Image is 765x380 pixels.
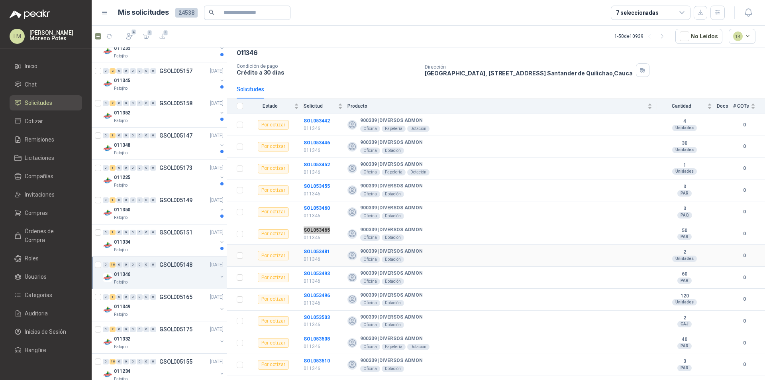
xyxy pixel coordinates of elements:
div: 0 [116,133,122,138]
div: 0 [150,294,156,300]
p: [GEOGRAPHIC_DATA], [STREET_ADDRESS] Santander de Quilichao , Cauca [425,70,633,77]
b: 120 [657,293,712,299]
span: Licitaciones [25,154,54,162]
th: Solicitud [304,98,347,114]
a: Chat [10,77,82,92]
p: 011346 [304,256,343,263]
b: 0 [733,121,755,129]
div: 0 [123,197,129,203]
a: Usuarios [10,269,82,284]
div: 0 [130,197,136,203]
button: 4 [156,30,169,43]
div: 0 [130,294,136,300]
p: 011346 [304,278,343,285]
b: 900339 | DIVERSOS ADMON [360,140,423,146]
div: 0 [150,262,156,268]
span: Hangfire [25,346,46,354]
p: [DATE] [210,326,224,333]
div: 0 [116,230,122,235]
div: 0 [103,68,109,74]
div: 0 [130,133,136,138]
p: Patojito [114,215,127,221]
img: Company Logo [103,111,112,121]
p: [PERSON_NAME] Moreno Potes [29,30,82,41]
b: 900339 | DIVERSOS ADMON [360,227,423,233]
p: 011346 [304,234,343,242]
span: Remisiones [25,135,54,144]
div: Papelería [382,126,406,132]
a: 0 1 0 0 0 0 0 0 GSOL005151[DATE] Company Logo011334Patojito [103,228,225,253]
img: Company Logo [103,337,112,347]
div: 0 [123,68,129,74]
div: 2 [110,68,116,74]
p: GSOL005149 [159,197,192,203]
th: Docs [717,98,733,114]
div: Por cotizar [258,120,289,130]
div: Dotación [382,213,404,219]
div: 0 [137,294,143,300]
span: Cotizar [25,117,43,126]
a: 0 1 0 0 0 0 0 0 GSOL005165[DATE] Company Logo011349Patojito [103,292,225,318]
p: 011334 [114,238,130,246]
p: Crédito a 30 días [237,69,418,76]
div: 1 [110,197,116,203]
th: Cantidad [657,98,717,114]
a: Solicitudes [10,95,82,110]
span: Estado [248,103,292,109]
a: SOL053481 [304,249,330,254]
div: 0 [130,262,136,268]
img: Company Logo [103,370,112,379]
div: 0 [137,68,143,74]
div: PAR [677,190,692,197]
p: 011346 [304,147,343,154]
div: 0 [150,100,156,106]
div: Dotación [407,169,430,175]
div: 0 [103,359,109,364]
b: SOL053503 [304,315,330,320]
b: 900339 | DIVERSOS ADMON [360,270,423,277]
div: 1 [110,230,116,235]
span: Categorías [25,291,52,299]
div: 0 [130,68,136,74]
b: SOL053452 [304,162,330,167]
p: GSOL005158 [159,100,192,106]
a: 0 1 0 0 0 0 0 0 GSOL005173[DATE] Company Logo011225Patojito [103,163,225,189]
span: Solicitudes [25,98,52,107]
p: Patojito [114,311,127,318]
img: Company Logo [103,305,112,315]
div: 18 [110,359,116,364]
span: Auditoria [25,309,48,318]
div: Unidades [672,125,697,131]
p: GSOL005157 [159,68,192,74]
b: 0 [733,274,755,282]
b: 0 [733,187,755,194]
div: 0 [137,262,143,268]
p: 011349 [114,303,130,311]
b: 50 [657,228,712,234]
div: 0 [150,327,156,332]
b: SOL053460 [304,205,330,211]
a: SOL053493 [304,271,330,276]
a: Órdenes de Compra [10,224,82,248]
a: Invitaciones [10,187,82,202]
b: SOL053496 [304,293,330,298]
div: Oficina [360,169,380,175]
span: 4 [163,30,169,36]
b: 0 [733,252,755,260]
div: 0 [130,165,136,171]
div: 0 [116,68,122,74]
img: Company Logo [103,273,112,282]
div: 0 [123,327,129,332]
div: 18 [110,262,116,268]
a: Roles [10,251,82,266]
span: search [209,10,214,15]
div: 0 [143,359,149,364]
p: 011346 [304,212,343,220]
div: 1 [110,165,116,171]
a: 0 1 0 0 0 0 0 0 GSOL005147[DATE] Company Logo011348Patojito [103,131,225,156]
div: 0 [116,165,122,171]
b: 900339 | DIVERSOS ADMON [360,292,423,299]
div: Oficina [360,191,380,197]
